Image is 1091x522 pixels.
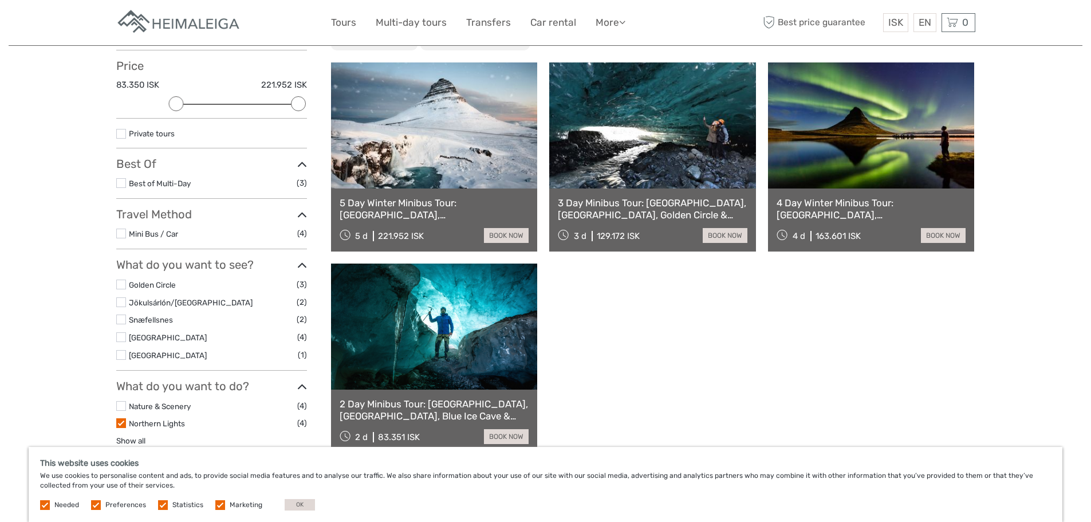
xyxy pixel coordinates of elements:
span: Best price guarantee [761,13,880,32]
span: (2) [297,296,307,309]
a: [GEOGRAPHIC_DATA] [129,351,207,360]
div: 221.952 ISK [378,231,424,241]
h3: Price [116,59,307,73]
h3: Best Of [116,157,307,171]
a: 3 Day Minibus Tour: [GEOGRAPHIC_DATA], [GEOGRAPHIC_DATA], Golden Circle & Northern Lights [558,197,747,221]
span: ISK [888,17,903,28]
span: (3) [297,278,307,291]
img: Apartments in Reykjavik [116,9,242,37]
div: 163.601 ISK [816,231,861,241]
span: (3) [297,176,307,190]
label: 221.952 ISK [261,79,307,91]
a: Snæfellsnes [129,315,173,324]
a: Transfers [466,14,511,31]
a: Show all [116,436,145,445]
span: 5 d [355,231,368,241]
span: (4) [297,399,307,413]
a: book now [484,228,529,243]
a: Multi-day tours [376,14,447,31]
div: 83.351 ISK [378,432,420,442]
a: 2 Day Minibus Tour: [GEOGRAPHIC_DATA], [GEOGRAPHIC_DATA], Blue Ice Cave & Northern Lights [340,398,529,422]
a: 5 Day Winter Minibus Tour: [GEOGRAPHIC_DATA], [GEOGRAPHIC_DATA], [GEOGRAPHIC_DATA], South Coast &... [340,197,529,221]
label: 83.350 ISK [116,79,159,91]
span: (1) [298,348,307,362]
label: Marketing [230,500,262,510]
span: (4) [297,331,307,344]
a: Jökulsárlón/[GEOGRAPHIC_DATA] [129,298,253,307]
a: Nature & Scenery [129,402,191,411]
h3: Travel Method [116,207,307,221]
a: Mini Bus / Car [129,229,178,238]
a: Car rental [530,14,576,31]
a: book now [484,429,529,444]
a: More [596,14,625,31]
label: Needed [54,500,79,510]
a: Golden Circle [129,280,176,289]
span: 2 d [355,432,368,442]
div: We use cookies to personalise content and ads, to provide social media features and to analyse ou... [29,447,1062,522]
div: 129.172 ISK [597,231,640,241]
span: (2) [297,313,307,326]
a: Best of Multi-Day [129,179,191,188]
h3: What do you want to see? [116,258,307,272]
p: We're away right now. Please check back later! [16,20,129,29]
span: (4) [297,417,307,430]
div: EN [913,13,936,32]
span: 3 d [574,231,586,241]
button: Open LiveChat chat widget [132,18,145,32]
h3: What do you want to do? [116,379,307,393]
a: [GEOGRAPHIC_DATA] [129,333,207,342]
label: Statistics [172,500,203,510]
span: 0 [960,17,970,28]
a: Private tours [129,129,175,138]
span: (4) [297,227,307,240]
h5: This website uses cookies [40,458,1051,468]
a: Tours [331,14,356,31]
button: OK [285,499,315,511]
label: Preferences [105,500,146,510]
a: book now [703,228,747,243]
a: 4 Day Winter Minibus Tour: [GEOGRAPHIC_DATA], [GEOGRAPHIC_DATA], [GEOGRAPHIC_DATA], [GEOGRAPHIC_D... [777,197,966,221]
span: 4 d [793,231,805,241]
a: Northern Lights [129,419,185,428]
a: book now [921,228,966,243]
